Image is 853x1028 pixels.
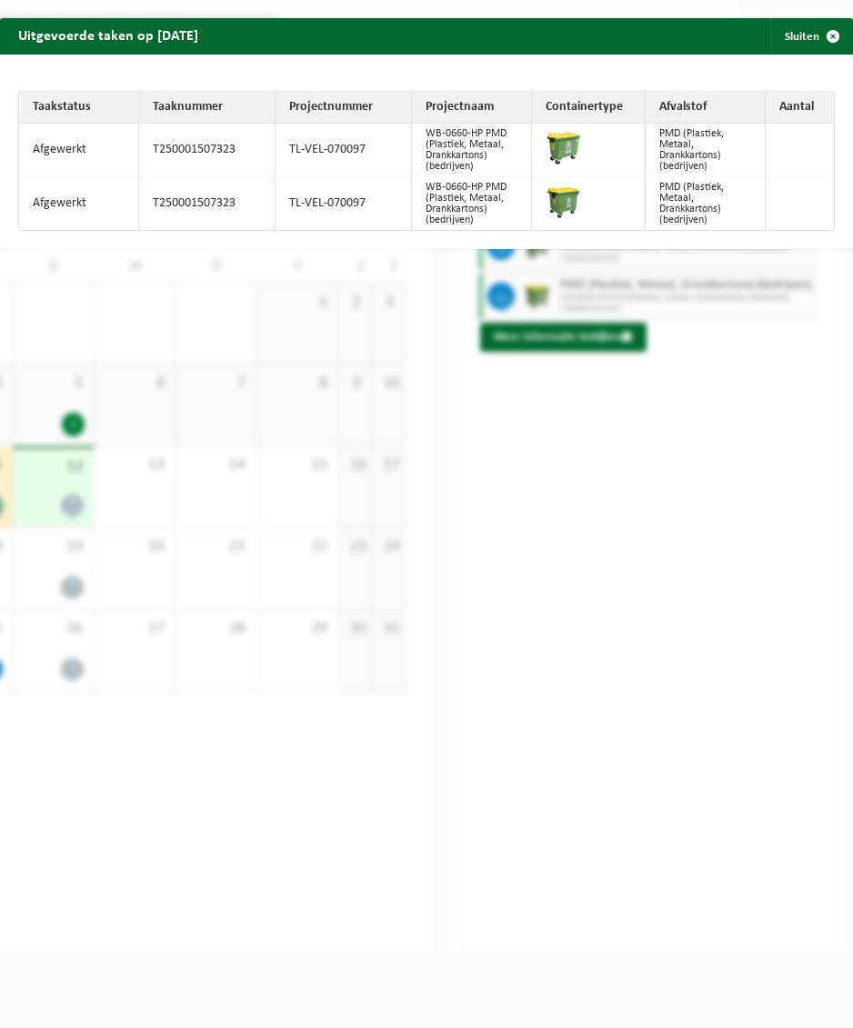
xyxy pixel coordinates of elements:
img: WB-0660-HPE-GN-50 [546,130,582,166]
td: TL-VEL-070097 [276,124,412,177]
th: Projectnaam [412,92,532,124]
th: Taaknummer [139,92,276,124]
img: WB-1100-HPE-GN-50 [546,184,582,220]
td: T250001507323 [139,124,276,177]
td: WB-0660-HP PMD (Plastiek, Metaal, Drankkartons) (bedrijven) [412,177,532,230]
th: Containertype [532,92,646,124]
th: Afvalstof [646,92,766,124]
td: Afgewerkt [19,177,139,230]
td: Afgewerkt [19,124,139,177]
th: Taakstatus [19,92,139,124]
button: Sluiten [770,18,851,55]
td: PMD (Plastiek, Metaal, Drankkartons) (bedrijven) [646,177,766,230]
th: Aantal [766,92,834,124]
td: WB-0660-HP PMD (Plastiek, Metaal, Drankkartons) (bedrijven) [412,124,532,177]
td: T250001507323 [139,177,276,230]
td: PMD (Plastiek, Metaal, Drankkartons) (bedrijven) [646,124,766,177]
th: Projectnummer [276,92,412,124]
td: TL-VEL-070097 [276,177,412,230]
